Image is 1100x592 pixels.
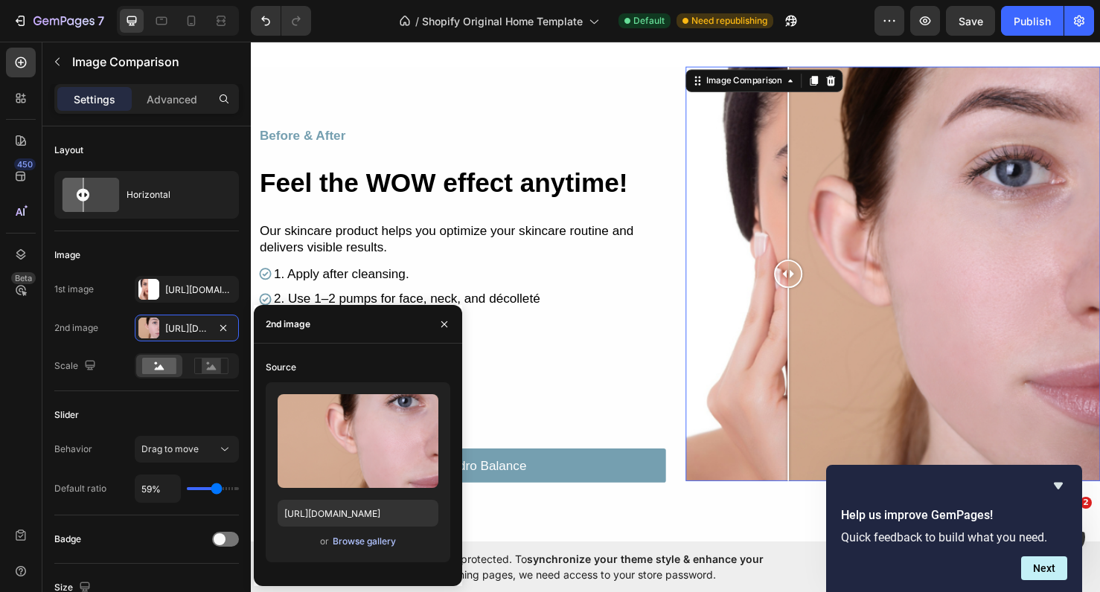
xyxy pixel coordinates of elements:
span: Need republishing [691,14,767,28]
span: 2 [1080,497,1092,509]
div: Beta [11,272,36,284]
div: Image [54,248,80,262]
div: 450 [14,158,36,170]
button: Next question [1021,556,1067,580]
div: Badge [54,533,81,546]
div: Slider [54,408,79,422]
div: Help us improve GemPages! [841,477,1067,580]
div: 2nd image [54,321,98,335]
div: 2nd image [266,318,310,331]
div: Behavior [54,443,92,456]
div: Undo/Redo [251,6,311,36]
input: https://example.com/image.jpg [278,500,438,527]
div: Default ratio [54,482,106,495]
p: Settings [74,91,115,107]
button: 7 [6,6,111,36]
button: Publish [1001,6,1064,36]
img: preview-image [278,394,438,488]
span: / [415,13,419,29]
button: Save [946,6,995,36]
span: Save [959,15,983,28]
div: Layout [54,144,83,157]
p: Quick feedback to build what you need. [841,530,1067,544]
span: Shopify Original Home Template [422,13,583,29]
div: [URL][DOMAIN_NAME] [165,283,235,297]
div: [URL][DOMAIN_NAME] [165,322,208,335]
button: Drag to move [135,436,239,463]
div: Source [266,361,296,374]
div: Browse gallery [333,535,396,548]
p: 7 [97,12,104,30]
p: Image Comparison [72,53,233,71]
p: Advanced [147,91,197,107]
span: or [320,533,329,550]
div: Horizontal [127,178,217,212]
div: Scale [54,356,99,376]
span: Default [633,14,665,28]
h2: Help us improve GemPages! [841,506,1067,524]
button: Browse gallery [332,534,397,549]
div: 1st image [54,283,94,296]
div: Publish [1014,13,1051,29]
input: Auto [135,475,180,502]
iframe: Design area [251,40,1100,542]
span: Your page is password protected. To when designing pages, we need access to your store password. [346,551,822,582]
button: Hide survey [1049,477,1067,495]
span: synchronize your theme style & enhance your experience [346,553,764,581]
p: What Our Customers Are Saying [13,527,880,566]
span: Drag to move [141,443,199,454]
